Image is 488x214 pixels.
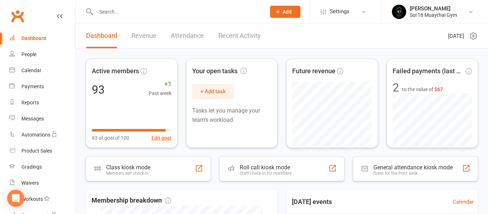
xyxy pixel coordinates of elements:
a: Product Sales [9,143,75,159]
span: to the value of [402,85,443,93]
span: 93 of goal of 100 [92,134,129,142]
a: Gradings [9,159,75,175]
span: Settings [330,4,349,20]
span: Past week [149,89,171,97]
div: Payments [21,84,44,89]
span: +1 [149,79,171,89]
span: Active members [92,66,139,76]
div: Class kiosk mode [106,164,150,171]
button: Add [270,6,300,18]
a: Reports [9,95,75,111]
p: Tasks let you manage your team's workload. [192,106,272,124]
div: Dashboard [21,35,46,41]
div: Staff check-in for members [240,171,292,176]
a: Calendar [9,63,75,79]
div: Calendar [21,68,41,73]
span: Failed payments (last 30d) [393,66,464,76]
div: [PERSON_NAME] [410,5,457,12]
a: Payments [9,79,75,95]
span: $67 [434,86,443,92]
div: 93 [92,84,105,95]
a: Clubworx [9,7,26,25]
span: [DATE] [448,32,464,40]
span: Your open tasks [192,66,247,76]
a: Attendance [171,24,204,48]
a: Messages [9,111,75,127]
img: thumb_image1716960047.png [392,5,406,19]
a: Dashboard [86,24,117,48]
a: Recent Activity [218,24,261,48]
a: Waivers [9,175,75,191]
a: People [9,46,75,63]
div: People [21,51,36,57]
div: Roll call kiosk mode [240,164,292,171]
button: Edit goal [151,134,171,142]
a: Automations [9,127,75,143]
div: Reports [21,100,39,105]
a: Calendar [453,198,474,206]
a: Dashboard [9,30,75,46]
div: Product Sales [21,148,52,154]
div: Messages [21,116,44,121]
div: Open Intercom Messenger [7,190,24,207]
span: Add [283,9,292,15]
a: Workouts [9,191,75,207]
h3: [DATE] events [286,195,338,208]
span: Membership breakdown [91,195,171,206]
div: General attendance kiosk mode [373,164,453,171]
div: Great for the front desk [373,171,453,176]
div: Workouts [21,196,43,202]
button: + Add task [192,84,234,99]
div: Automations [21,132,50,138]
span: Future revenue [292,66,335,76]
div: Gradings [21,164,42,170]
input: Search... [94,7,261,17]
div: Members self check-in [106,171,150,176]
div: Soi 18 Muaythai Gym [410,12,457,18]
div: Waivers [21,180,39,186]
a: Revenue [131,24,156,48]
div: 2 [393,82,399,93]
